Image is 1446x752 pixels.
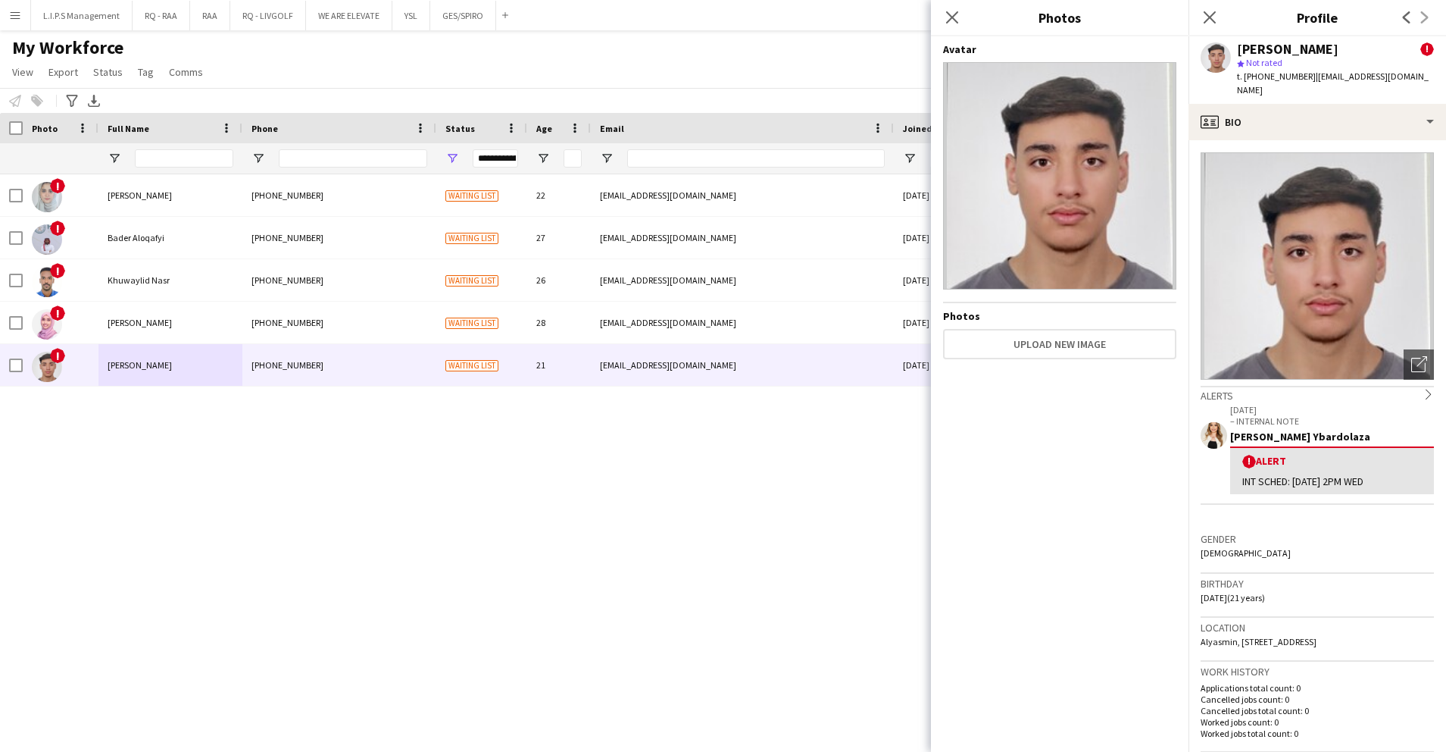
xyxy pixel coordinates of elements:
span: Waiting list [445,190,498,202]
span: Alyasmin, [STREET_ADDRESS] [1201,636,1316,647]
img: Fatema Saeed [32,309,62,340]
span: Waiting list [445,318,498,329]
button: RQ - RAA [133,1,190,30]
button: YSL [392,1,430,30]
span: Status [93,65,123,79]
div: [PHONE_NUMBER] [242,302,436,343]
div: 21 [527,344,591,386]
span: Waiting list [445,233,498,244]
div: [EMAIL_ADDRESS][DOMAIN_NAME] [591,174,894,216]
div: [PERSON_NAME] Ybardolaza [1230,430,1434,443]
img: Sarah Aletani [32,182,62,212]
span: | [EMAIL_ADDRESS][DOMAIN_NAME] [1237,70,1429,96]
div: [DATE] [894,217,985,258]
button: Open Filter Menu [903,152,917,165]
div: [PHONE_NUMBER] [242,217,436,258]
span: Khuwaylid Nasr [108,274,170,286]
span: Waiting list [445,275,498,287]
button: RQ - LIVGOLF [230,1,306,30]
span: [PERSON_NAME] [108,359,172,371]
button: L.I.P.S Management [31,1,133,30]
h4: Avatar [943,42,1176,56]
span: Photo [32,123,58,134]
button: Open Filter Menu [251,152,265,165]
p: Cancelled jobs count: 0 [1201,694,1434,705]
div: [DATE] [894,344,985,386]
h3: Gender [1201,532,1434,546]
div: [EMAIL_ADDRESS][DOMAIN_NAME] [591,217,894,258]
span: Export [48,65,78,79]
span: Full Name [108,123,149,134]
span: ! [50,263,65,278]
div: 28 [527,302,591,343]
span: ! [1242,455,1256,468]
span: ! [50,221,65,236]
img: Abdelaziz Arafeh [32,352,62,382]
button: Open Filter Menu [600,152,614,165]
p: Cancelled jobs total count: 0 [1201,705,1434,716]
button: GES/SPIRO [430,1,496,30]
div: Alert [1242,454,1422,468]
button: Open Filter Menu [536,152,550,165]
span: [PERSON_NAME] [108,190,172,201]
span: View [12,65,33,79]
h3: Birthday [1201,577,1434,591]
button: Upload new image [943,329,1176,359]
div: [EMAIL_ADDRESS][DOMAIN_NAME] [591,302,894,343]
app-action-btn: Advanced filters [63,92,81,110]
span: Comms [169,65,203,79]
span: [PERSON_NAME] [108,317,172,328]
span: ! [50,348,65,363]
h3: Location [1201,621,1434,634]
input: Email Filter Input [627,149,885,168]
img: Crew avatar or photo [1201,152,1434,380]
p: Worked jobs total count: 0 [1201,728,1434,739]
img: Khuwaylid Nasr [32,267,62,297]
div: Alerts [1201,386,1434,403]
a: Tag [132,62,160,82]
p: Worked jobs count: 0 [1201,716,1434,728]
span: Waiting list [445,360,498,371]
span: My Workforce [12,36,123,59]
div: [EMAIL_ADDRESS][DOMAIN_NAME] [591,259,894,301]
div: [PHONE_NUMBER] [242,259,436,301]
input: Age Filter Input [564,149,582,168]
div: 22 [527,174,591,216]
span: Bader Aloqafyi [108,232,164,243]
div: 26 [527,259,591,301]
span: Status [445,123,475,134]
div: INT SCHED: [DATE] 2PM WED [1242,475,1422,488]
div: [DATE] [894,259,985,301]
span: [DATE] (21 years) [1201,592,1265,603]
span: Not rated [1246,57,1282,68]
input: Joined Filter Input [930,149,976,168]
span: Email [600,123,624,134]
a: Status [87,62,129,82]
span: Age [536,123,552,134]
div: [EMAIL_ADDRESS][DOMAIN_NAME] [591,344,894,386]
div: [DATE] [894,302,985,343]
span: Joined [903,123,932,134]
a: View [6,62,39,82]
input: Phone Filter Input [279,149,427,168]
h4: Photos [943,309,1176,323]
span: ! [50,178,65,193]
button: Open Filter Menu [445,152,459,165]
p: [DATE] [1230,404,1434,415]
div: Bio [1188,104,1446,140]
img: Crew avatar [943,62,1176,290]
span: [DEMOGRAPHIC_DATA] [1201,547,1291,559]
span: t. [PHONE_NUMBER] [1237,70,1316,82]
button: RAA [190,1,230,30]
div: [PHONE_NUMBER] [242,344,436,386]
p: Applications total count: 0 [1201,682,1434,694]
h3: Profile [1188,8,1446,27]
span: ! [1420,42,1434,56]
h3: Photos [931,8,1188,27]
div: [PHONE_NUMBER] [242,174,436,216]
h3: Work history [1201,665,1434,678]
a: Comms [163,62,209,82]
div: Open photos pop-in [1404,349,1434,380]
button: WE ARE ELEVATE [306,1,392,30]
button: Open Filter Menu [108,152,121,165]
